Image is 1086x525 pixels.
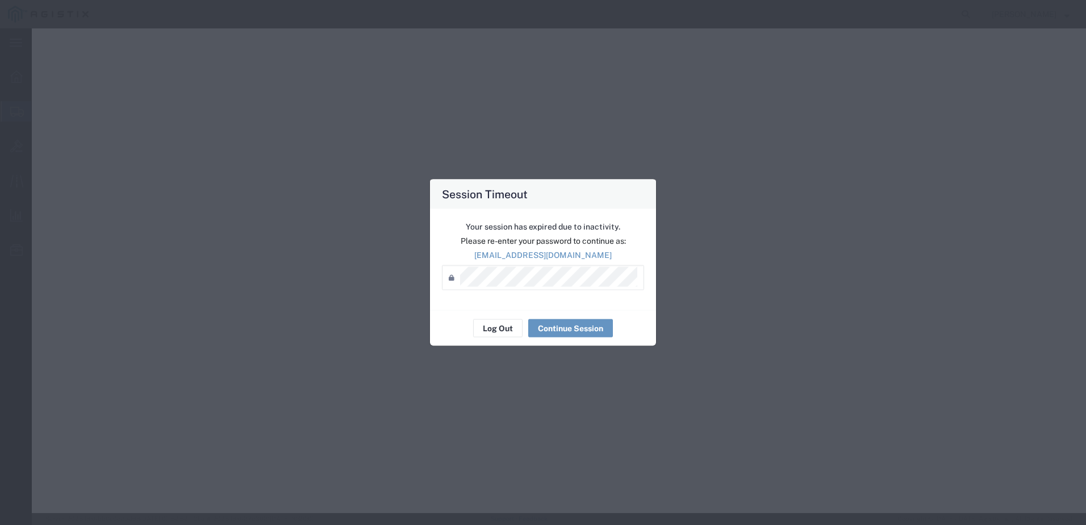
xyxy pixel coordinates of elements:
button: Log Out [473,319,523,338]
p: [EMAIL_ADDRESS][DOMAIN_NAME] [442,249,644,261]
p: Please re-enter your password to continue as: [442,235,644,247]
button: Continue Session [528,319,613,338]
h4: Session Timeout [442,186,528,202]
p: Your session has expired due to inactivity. [442,221,644,233]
